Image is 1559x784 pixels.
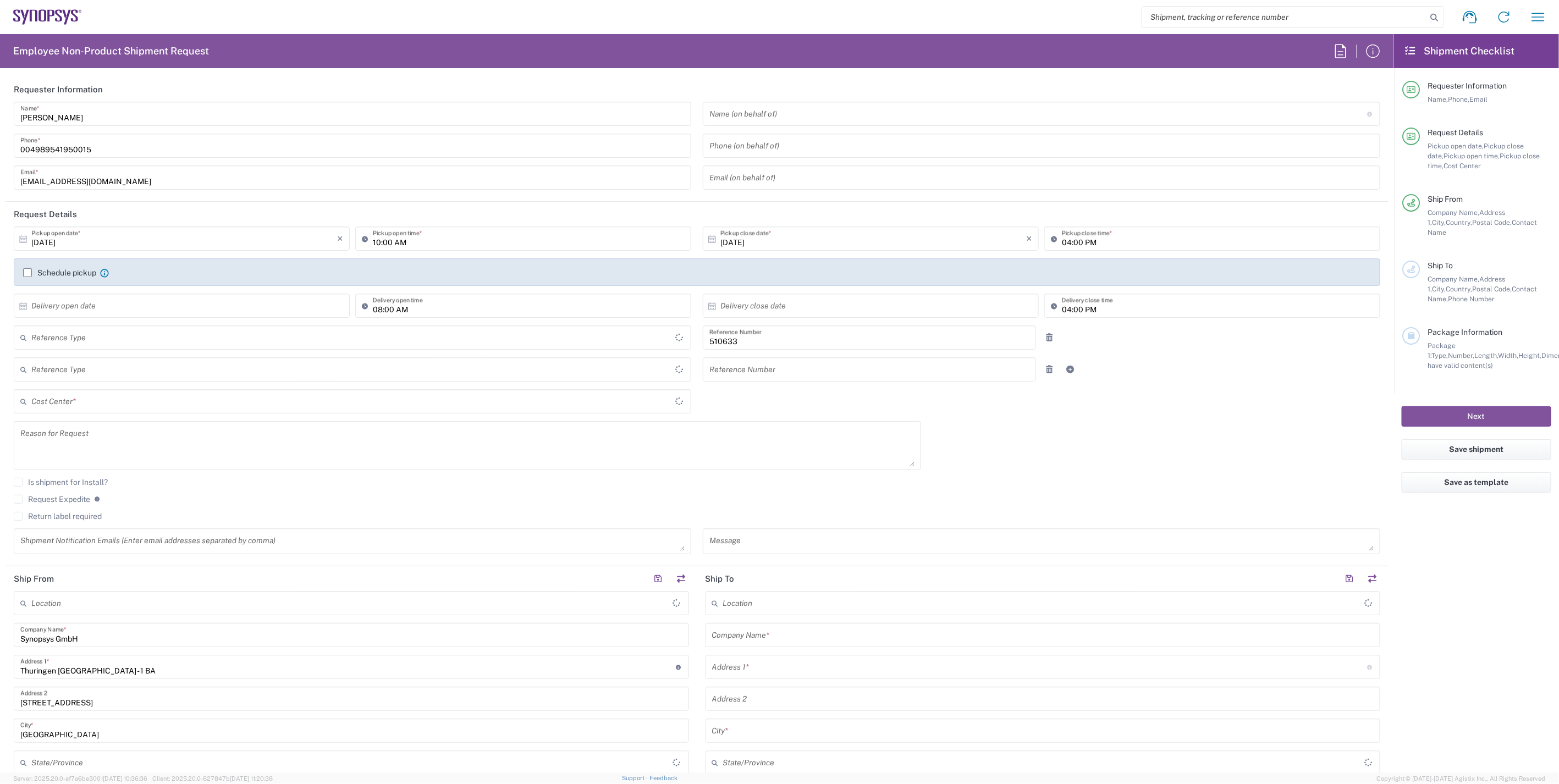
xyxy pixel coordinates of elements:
a: Remove Reference [1042,330,1057,345]
span: Ship From [1428,195,1463,203]
span: Pickup open date, [1428,142,1484,150]
span: Pickup open time, [1444,152,1500,160]
label: Request Expedite [14,495,90,504]
span: Package Information [1428,328,1502,336]
span: Server: 2025.20.0-af7a6be3001 [13,775,147,782]
span: Length, [1474,351,1498,360]
span: Package 1: [1428,341,1456,360]
label: Return label required [14,512,102,521]
button: Save shipment [1402,439,1551,460]
span: Phone, [1448,95,1469,103]
span: [DATE] 11:20:38 [230,775,273,782]
h2: Employee Non-Product Shipment Request [13,45,209,58]
span: Requester Information [1428,81,1507,90]
h2: Ship To [706,573,735,584]
label: Is shipment for Install? [14,478,108,487]
span: Type, [1431,351,1448,360]
button: Next [1402,406,1551,427]
h2: Request Details [14,209,77,220]
i: × [1026,230,1032,247]
label: Schedule pickup [23,268,96,277]
span: Request Details [1428,128,1483,137]
span: Postal Code, [1472,218,1512,227]
span: Email [1469,95,1488,103]
span: Country, [1446,285,1472,293]
input: Shipment, tracking or reference number [1142,7,1427,27]
button: Save as template [1402,472,1551,493]
span: Cost Center [1444,162,1481,170]
span: Height, [1518,351,1541,360]
span: Width, [1498,351,1518,360]
span: [DATE] 10:36:36 [103,775,147,782]
span: Copyright © [DATE]-[DATE] Agistix Inc., All Rights Reserved [1376,774,1546,783]
a: Remove Reference [1042,362,1057,377]
span: City, [1432,218,1446,227]
span: Phone Number [1448,295,1495,303]
span: Name, [1428,95,1448,103]
h2: Ship From [14,573,54,584]
span: Number, [1448,351,1474,360]
span: Postal Code, [1472,285,1512,293]
a: Support [622,775,649,781]
a: Feedback [649,775,677,781]
span: Client: 2025.20.0-827847b [152,775,273,782]
h2: Requester Information [14,84,103,95]
i: × [337,230,343,247]
span: City, [1432,285,1446,293]
span: Company Name, [1428,208,1479,217]
span: Company Name, [1428,275,1479,283]
span: Ship To [1428,261,1453,270]
h2: Shipment Checklist [1404,45,1515,58]
span: Country, [1446,218,1472,227]
a: Add Reference [1062,362,1078,377]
